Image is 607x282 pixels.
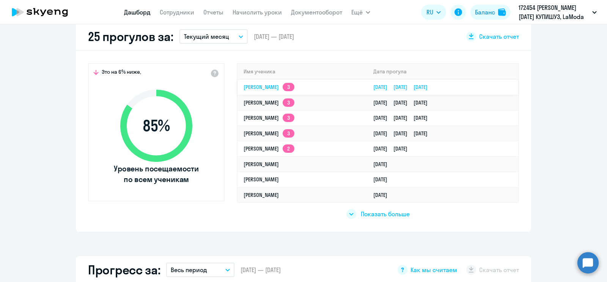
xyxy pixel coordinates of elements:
button: Текущий месяц [179,29,248,44]
a: [DATE] [373,192,393,198]
button: Весь период [166,263,234,277]
a: [PERSON_NAME] [244,192,279,198]
a: [PERSON_NAME]3 [244,99,294,106]
span: RU [426,8,433,17]
app-skyeng-badge: 3 [283,129,294,138]
img: balance [498,8,506,16]
a: [DATE][DATE][DATE] [373,114,434,121]
th: Дата прогула [367,64,518,79]
a: Отчеты [203,8,223,16]
a: [PERSON_NAME] [244,176,279,183]
th: Имя ученика [237,64,367,79]
p: Текущий месяц [184,32,229,41]
span: Это на 6% ниже, [102,68,141,78]
a: [DATE][DATE][DATE] [373,99,434,106]
span: 85 % [113,117,200,135]
button: Ещё [351,5,370,20]
app-skyeng-badge: 2 [283,144,294,153]
button: 172454 [PERSON_NAME][DATE] КУПИШУЗ, LaModa КУПИШУЗ, ООО [515,3,601,21]
span: Скачать отчет [479,32,519,41]
p: 172454 [PERSON_NAME][DATE] КУПИШУЗ, LaModa КУПИШУЗ, ООО [519,3,589,21]
button: RU [421,5,446,20]
span: Показать больше [361,210,410,218]
a: [PERSON_NAME]3 [244,114,294,121]
span: Как мы считаем [410,266,457,274]
a: Дашборд [124,8,151,16]
a: [PERSON_NAME]3 [244,130,294,137]
a: Начислить уроки [233,8,282,16]
a: [DATE][DATE][DATE] [373,130,434,137]
a: [PERSON_NAME] [244,161,279,168]
span: Уровень посещаемости по всем ученикам [113,163,200,185]
span: [DATE] — [DATE] [241,266,281,274]
h2: 25 прогулов за: [88,29,173,44]
a: [PERSON_NAME]2 [244,145,294,152]
a: [DATE] [373,161,393,168]
button: Балансbalance [470,5,510,20]
div: Баланс [475,8,495,17]
span: Ещё [351,8,363,17]
a: [DATE][DATE][DATE] [373,84,434,90]
a: [DATE][DATE] [373,145,414,152]
span: [DATE] — [DATE] [254,32,294,41]
app-skyeng-badge: 3 [283,83,294,91]
a: [DATE] [373,176,393,183]
h2: Прогресс за: [88,262,160,277]
app-skyeng-badge: 3 [283,98,294,107]
a: Сотрудники [160,8,194,16]
a: Документооборот [291,8,342,16]
app-skyeng-badge: 3 [283,114,294,122]
a: [PERSON_NAME]3 [244,84,294,90]
p: Весь период [171,265,207,274]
